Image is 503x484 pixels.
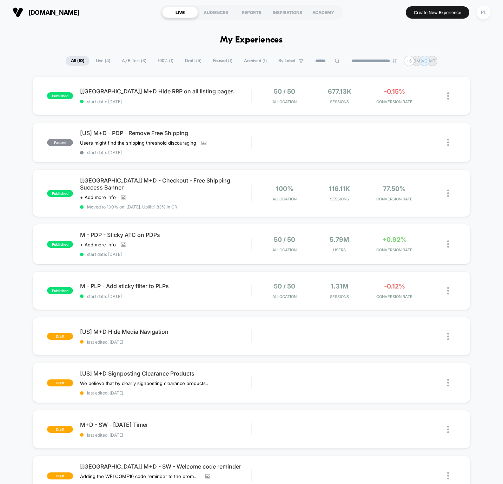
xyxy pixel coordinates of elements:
[314,294,365,299] span: Sessions
[80,242,116,247] span: + Add more info
[153,56,179,66] span: 100% ( 1 )
[47,241,73,248] span: published
[331,283,349,290] span: 1.31M
[447,333,449,340] img: close
[392,59,397,63] img: end
[80,432,251,438] span: last edited: [DATE]
[413,58,420,64] p: BM
[208,56,238,66] span: Paused ( 1 )
[369,99,420,104] span: CONVERSION RATE
[80,130,251,137] span: [US] M+D - PDP - Remove Free Shipping
[447,379,449,386] img: close
[429,58,436,64] p: MT
[13,7,23,18] img: Visually logo
[28,9,79,16] span: [DOMAIN_NAME]
[47,379,73,386] span: draft
[369,294,420,299] span: CONVERSION RATE
[404,56,414,66] div: + 6
[180,56,207,66] span: Draft ( 5 )
[80,370,251,377] span: [US] M+D Signposting Clearance Products
[422,58,428,64] p: VG
[80,231,251,238] span: M - PDP - Sticky ATC on PDPs
[80,294,251,299] span: start date: [DATE]
[47,139,73,146] span: paused
[80,252,251,257] span: start date: [DATE]
[447,190,449,197] img: close
[80,473,200,479] span: Adding the WELCOME10 code reminder to the promo bar, for new subscribers
[329,185,350,192] span: 116.11k
[328,88,351,95] span: 677.13k
[447,472,449,479] img: close
[383,185,406,192] span: 77.50%
[220,35,283,45] h1: My Experiences
[369,247,420,252] span: CONVERSION RATE
[47,190,73,197] span: published
[314,197,365,201] span: Sessions
[47,472,73,479] span: draft
[162,7,198,18] div: LIVE
[91,56,115,66] span: Live ( 4 )
[234,7,270,18] div: REPORTS
[384,283,405,290] span: -0.12%
[447,139,449,146] img: close
[447,287,449,294] img: close
[274,236,295,243] span: 50 / 50
[477,6,490,19] div: PL
[276,185,293,192] span: 100%
[117,56,152,66] span: A/B Test ( 3 )
[80,463,251,470] span: [[GEOGRAPHIC_DATA]] M+D - SW - Welcome code reminder
[47,92,73,99] span: published
[47,287,73,294] span: published
[80,140,196,146] span: Users might find the shipping threshold discouraging
[47,426,73,433] span: draft
[80,150,251,155] span: start date: [DATE]
[80,88,251,95] span: [[GEOGRAPHIC_DATA]] M+D Hide RRP on all listing pages
[475,5,492,20] button: PL
[384,88,405,95] span: -0.15%
[270,7,305,18] div: INSPIRATIONS
[80,283,251,290] span: M - PLP - Add sticky filter to PLPs
[87,204,177,210] span: Moved to 100% on: [DATE] . Uplift: 1.83% in CR
[369,197,420,201] span: CONVERSION RATE
[314,247,365,252] span: Users
[272,294,297,299] span: Allocation
[80,99,251,104] span: start date: [DATE]
[382,236,407,243] span: +0.92%
[80,339,251,345] span: last edited: [DATE]
[278,58,295,64] span: By Label
[447,92,449,100] img: close
[272,99,297,104] span: Allocation
[80,380,210,386] span: We believe that by clearly signposting clearance products that can be purchased at a significant ...
[47,333,73,340] span: draft
[80,421,251,428] span: M+D - SW - [DATE] Timer
[80,328,251,335] span: [US] M+D Hide Media Navigation
[447,426,449,433] img: close
[330,236,349,243] span: 5.79M
[447,240,449,248] img: close
[305,7,341,18] div: ACADEMY
[80,194,116,200] span: + Add more info
[274,88,295,95] span: 50 / 50
[406,6,469,19] button: Create New Experience
[272,197,297,201] span: Allocation
[11,7,81,18] button: [DOMAIN_NAME]
[198,7,234,18] div: AUDIENCES
[80,177,251,191] span: [[GEOGRAPHIC_DATA]] M+D - Checkout - Free Shipping Success Banner
[314,99,365,104] span: Sessions
[274,283,295,290] span: 50 / 50
[66,56,90,66] span: All ( 10 )
[80,390,251,396] span: last edited: [DATE]
[239,56,272,66] span: Archived ( 1 )
[272,247,297,252] span: Allocation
